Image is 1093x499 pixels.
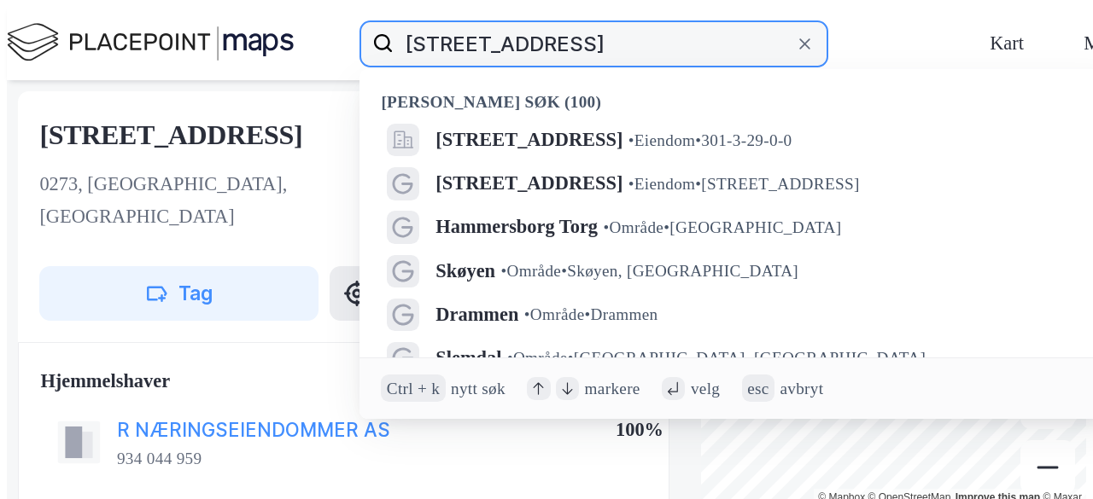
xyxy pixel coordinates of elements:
[435,124,622,156] span: [STREET_ADDRESS]
[524,304,658,326] span: Område • Drammen
[7,20,294,67] img: logo.f888ab2527a4732fd821a326f86c7f29.svg
[394,16,794,71] input: Søk på adresse, matrikkel, gårdeiere, leietakere eller personer
[381,375,445,403] div: Ctrl + k
[628,130,792,152] span: Eiendom • 301-3-29-0-0
[616,414,663,446] div: 100%
[628,173,860,195] span: Eiendom • [STREET_ADDRESS]
[39,266,318,321] button: Tag
[628,175,634,193] span: •
[524,305,530,323] span: •
[585,378,640,400] div: markere
[39,168,413,234] div: 0273, [GEOGRAPHIC_DATA], [GEOGRAPHIC_DATA]
[451,378,506,400] div: nytt søk
[1008,417,1093,499] iframe: Chat Widget
[500,262,506,280] span: •
[40,365,646,397] div: Hjemmelshaver
[117,448,202,470] div: 934 044 959
[603,217,841,239] span: Område • [GEOGRAPHIC_DATA]
[780,378,823,400] div: avbryt
[435,299,518,331] span: Drammen
[628,131,634,149] span: •
[507,347,926,369] span: Område • [GEOGRAPHIC_DATA], [GEOGRAPHIC_DATA]
[507,349,513,367] span: •
[603,218,609,236] span: •
[435,167,622,200] span: [STREET_ADDRESS]
[435,255,495,287] span: Skøyen
[691,378,720,400] div: velg
[990,27,1024,60] div: Kart
[435,342,501,374] span: Slemdal
[39,113,307,157] div: [STREET_ADDRESS]
[742,375,774,403] div: esc
[435,211,598,243] span: Hammersborg Torg
[500,260,798,282] span: Område • Skøyen, [GEOGRAPHIC_DATA]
